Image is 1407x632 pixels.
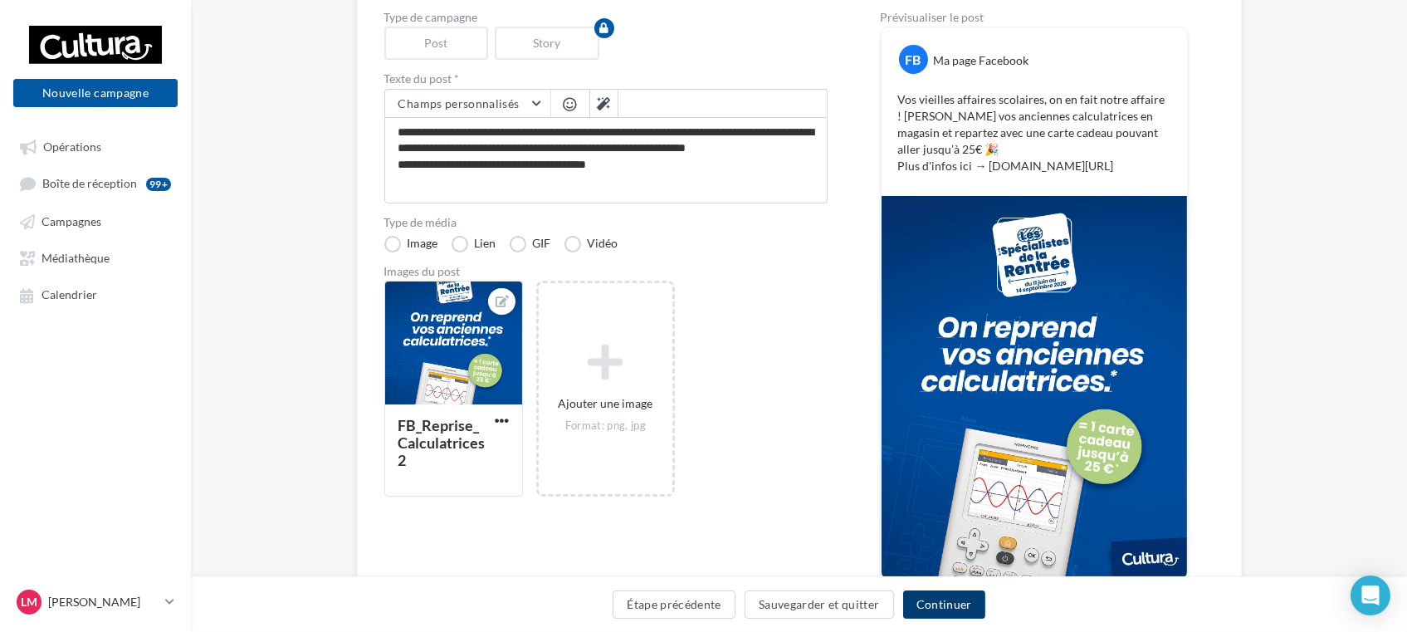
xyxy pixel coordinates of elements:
[510,236,551,252] label: GIF
[385,90,550,118] button: Champs personnalisés
[384,73,828,85] label: Texte du post *
[10,168,181,198] a: Boîte de réception99+
[398,96,520,110] span: Champs personnalisés
[881,12,1188,23] div: Prévisualiser le post
[899,45,928,74] div: FB
[745,590,894,619] button: Sauvegarder et quitter
[10,243,181,272] a: Médiathèque
[384,12,828,23] label: Type de campagne
[1351,576,1390,615] div: Open Intercom Messenger
[13,586,178,618] a: LM [PERSON_NAME]
[42,177,137,191] span: Boîte de réception
[42,214,101,228] span: Campagnes
[43,140,101,154] span: Opérations
[398,416,486,469] div: FB_Reprise_Calculatrices2
[10,206,181,236] a: Campagnes
[934,52,1029,69] div: Ma page Facebook
[10,279,181,309] a: Calendrier
[48,594,159,610] p: [PERSON_NAME]
[384,266,828,277] div: Images du post
[903,590,985,619] button: Continuer
[42,288,97,302] span: Calendrier
[613,590,735,619] button: Étape précédente
[384,236,438,252] label: Image
[384,217,828,228] label: Type de média
[898,91,1170,174] p: Vos vieilles affaires scolaires, on en fait notre affaire ! [PERSON_NAME] vos anciennes calculatr...
[42,251,110,265] span: Médiathèque
[10,131,181,161] a: Opérations
[13,79,178,107] button: Nouvelle campagne
[146,178,171,191] div: 99+
[21,594,37,610] span: LM
[452,236,496,252] label: Lien
[564,236,618,252] label: Vidéo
